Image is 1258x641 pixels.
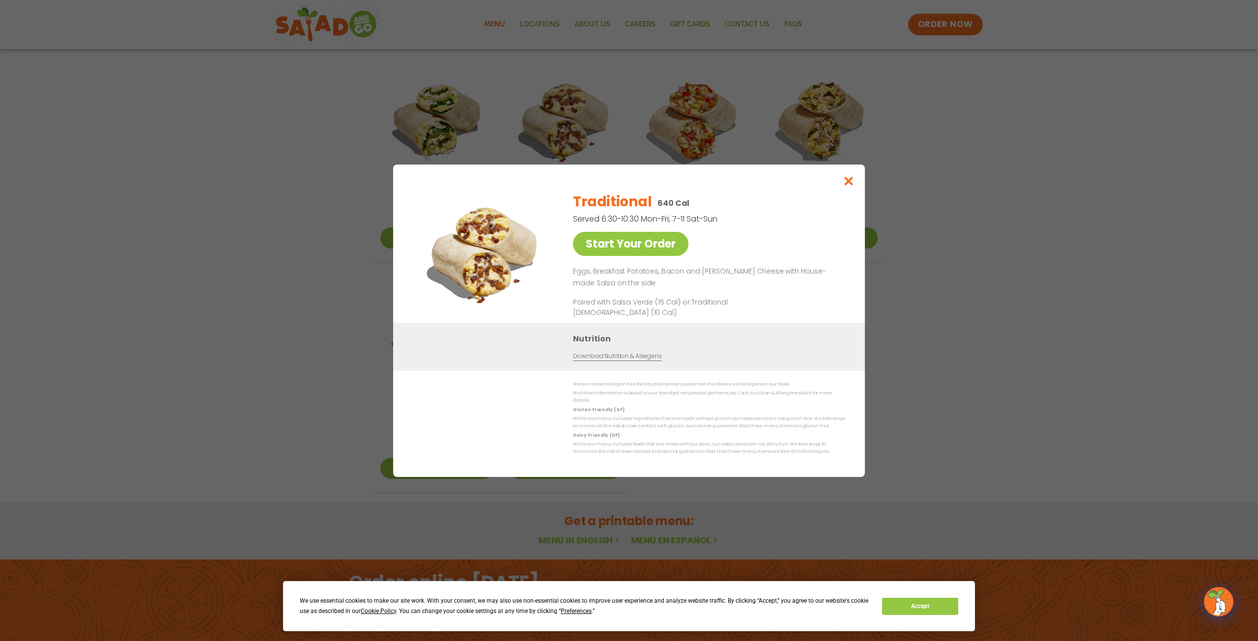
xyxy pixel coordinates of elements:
[283,581,975,631] div: Cookie Consent Prompt
[300,596,870,616] div: We use essential cookies to make our site work. With your consent, we may also use non-essential ...
[882,598,958,615] button: Accept
[573,441,845,456] p: While our menu includes foods that are made without dairy, our restaurants are not dairy free. We...
[573,351,661,361] a: Download Nutrition & Allergens
[573,406,624,412] strong: Gluten Friendly (GF)
[573,192,652,212] h2: Traditional
[658,197,689,209] p: 640 Cal
[561,608,592,614] span: Preferences
[833,165,865,197] button: Close modal
[573,232,688,256] a: Start Your Order
[573,390,845,405] p: Nutrition information is based on our standard recipes and portion sizes. Click Nutrition & Aller...
[573,432,619,438] strong: Dairy Friendly (DF)
[573,213,794,225] p: Served 6:30-10:30 Mon-Fri, 7-11 Sat-Sun
[573,297,755,317] p: Paired with Salsa Verde (15 Cal) or Traditional [DEMOGRAPHIC_DATA] (10 Cal)
[573,266,841,289] p: Eggs, Breakfast Potatoes, Bacon and [PERSON_NAME] Cheese with House-made Salsa on the side
[573,415,845,430] p: While our menu includes ingredients that are made without gluten, our restaurants are not gluten ...
[361,608,396,614] span: Cookie Policy
[415,184,553,322] img: Featured product photo for Traditional
[1205,588,1232,615] img: wpChatIcon
[573,332,850,344] h3: Nutrition
[573,381,845,388] p: We are not an allergen free facility and cannot guarantee the absence of allergens in our foods.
